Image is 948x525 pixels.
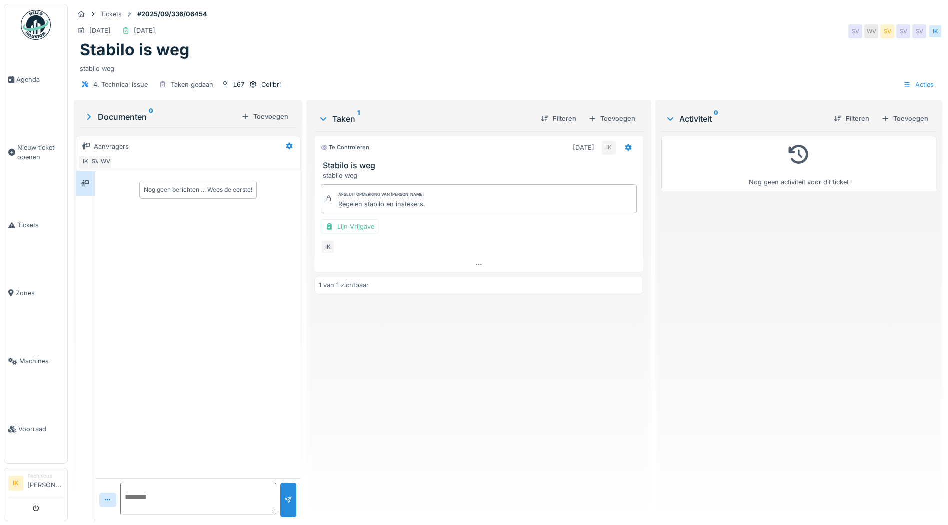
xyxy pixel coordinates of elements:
div: Activiteit [665,113,826,125]
div: 1 van 1 zichtbaar [319,280,369,290]
img: Badge_color-CXgf-gQk.svg [21,10,51,40]
span: Voorraad [18,424,63,434]
a: Tickets [4,191,67,259]
li: [PERSON_NAME] [27,472,63,494]
div: Technicus [27,472,63,480]
div: Lijn Vrijgave [321,219,379,234]
div: SV [880,24,894,38]
li: IK [8,476,23,491]
strong: #2025/09/336/06454 [133,9,211,19]
div: Taken gedaan [171,80,213,89]
div: WV [98,155,112,169]
a: IK Technicus[PERSON_NAME] [8,472,63,496]
div: stabilo weg [80,60,936,73]
div: Documenten [84,111,237,123]
div: SV [848,24,862,38]
span: Zones [16,288,63,298]
div: Aanvragers [94,142,129,151]
span: Agenda [16,75,63,84]
div: IK [602,141,616,155]
div: Regelen stabilo en instekers. [338,199,425,209]
div: Acties [899,77,938,92]
div: [DATE] [134,26,155,35]
div: Colibri [261,80,281,89]
div: Toevoegen [237,110,292,123]
div: Te controleren [321,143,369,152]
div: 4. Technical issue [93,80,148,89]
div: SV [896,24,910,38]
span: Nieuw ticket openen [17,143,63,162]
div: IK [78,155,92,169]
div: [DATE] [573,143,594,152]
h1: Stabilo is weg [80,40,189,59]
div: Toevoegen [584,112,639,125]
a: Agenda [4,45,67,113]
div: SV [88,155,102,169]
sup: 1 [357,113,360,125]
span: Machines [19,356,63,366]
div: IK [928,24,942,38]
div: [DATE] [89,26,111,35]
div: WV [864,24,878,38]
div: SV [912,24,926,38]
div: Afsluit opmerking van [PERSON_NAME] [338,191,424,198]
div: Tickets [100,9,122,19]
div: Taken [318,113,533,125]
div: Filteren [537,112,580,125]
sup: 0 [714,113,718,125]
span: Tickets [17,220,63,230]
div: Toevoegen [877,112,932,125]
a: Voorraad [4,395,67,463]
a: Zones [4,259,67,327]
div: L67 [233,80,244,89]
sup: 0 [149,111,153,123]
div: IK [321,240,335,254]
div: Filteren [830,112,873,125]
div: stabilo weg [323,171,639,180]
h3: Stabilo is weg [323,161,639,170]
div: Nog geen berichten … Wees de eerste! [144,185,252,194]
a: Nieuw ticket openen [4,113,67,191]
div: Nog geen activiteit voor dit ticket [668,140,930,187]
a: Machines [4,327,67,395]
